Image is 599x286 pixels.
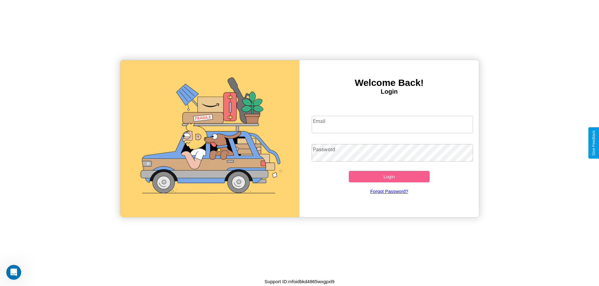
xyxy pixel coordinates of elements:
[299,77,479,88] h3: Welcome Back!
[309,182,470,200] a: Forgot Password?
[299,88,479,95] h4: Login
[592,130,596,156] div: Give Feedback
[120,60,299,217] img: gif
[349,171,430,182] button: Login
[6,265,21,280] iframe: Intercom live chat
[265,277,334,286] p: Support ID: mfoidbkd4865wxgpxl9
